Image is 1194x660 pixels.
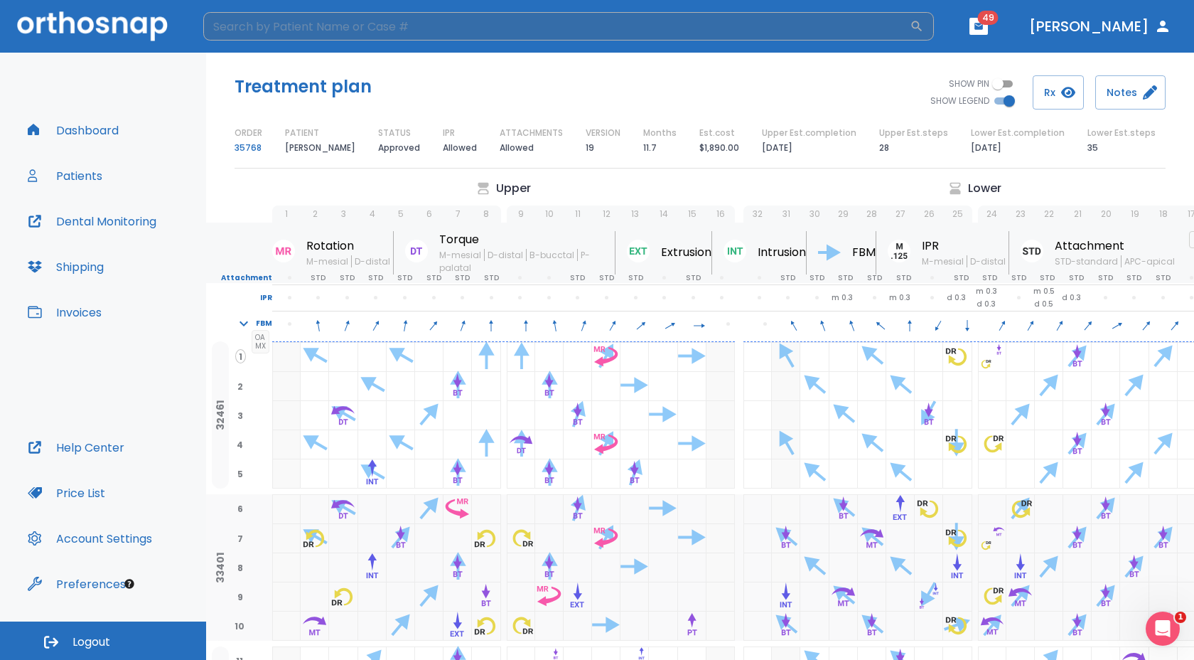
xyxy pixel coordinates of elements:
p: Approved [378,139,420,156]
span: P-palatal [439,249,590,274]
p: 32461 [215,400,226,430]
div: extracted [772,612,800,641]
button: Preferences [19,567,134,601]
span: 30° [362,318,391,331]
span: 30° [987,318,1016,331]
button: Invoices [19,295,110,329]
span: 30° [1016,318,1045,331]
p: 26 [924,208,935,220]
p: STD [1126,272,1141,284]
span: 20° [448,318,478,331]
p: STD [1069,272,1084,284]
p: 19 [1131,208,1139,220]
a: Shipping [19,250,112,284]
p: STD [810,272,824,284]
span: 30° [598,318,628,331]
p: 4 [370,208,375,220]
div: extracted [772,553,800,582]
p: 29 [838,208,849,220]
div: extracted [272,343,301,372]
span: 0° [512,318,541,331]
p: Upper [496,180,531,197]
span: 20° [569,318,598,331]
p: Est.cost [699,127,735,139]
img: Orthosnap [17,11,168,41]
p: STD [867,272,882,284]
p: Lower Est.steps [1087,127,1156,139]
span: 40° [1161,318,1190,331]
p: STD [954,272,969,284]
p: 13 [631,208,639,220]
span: 340° [837,318,866,331]
p: 27 [895,208,905,220]
input: Search by Patient Name or Case # [203,12,910,41]
div: extracted [272,524,301,553]
span: D-distal [484,249,526,261]
p: STD [628,272,643,284]
div: extracted [706,401,735,430]
button: Help Center [19,430,133,464]
p: 24 [986,208,997,220]
p: 23 [1016,208,1026,220]
div: extracted [272,582,301,612]
p: STD [455,272,470,284]
p: 33401 [215,553,226,583]
span: 60° [656,318,685,331]
p: 2 [313,208,318,220]
p: STD [368,272,383,284]
p: IPR [922,238,1009,255]
p: Attachment [1055,238,1178,255]
a: Dental Monitoring [19,204,165,238]
p: Allowed [443,139,477,156]
p: ORDER [235,127,262,139]
p: IPR [443,127,455,139]
span: 6 [235,502,246,515]
span: 10° [390,318,419,331]
div: extracted [272,553,301,582]
span: 1 [235,349,246,363]
p: Rotation [306,238,393,255]
p: Torque [439,231,615,248]
p: Lower Est.completion [971,127,1065,139]
a: Price List [19,476,114,510]
p: 30 [810,208,820,220]
span: SHOW LEGEND [930,95,989,107]
span: 9 [235,590,246,603]
div: extracted [706,430,735,459]
p: 28 [879,139,889,156]
span: 4 [234,438,246,451]
p: m 0.3 [889,292,910,304]
div: extracted [772,582,800,612]
button: Dashboard [19,113,127,147]
p: [DATE] [762,139,792,156]
span: B-bucctal [526,249,577,261]
span: 20° [333,318,362,331]
p: STD [484,272,499,284]
p: Intrusion [758,244,806,261]
p: 14 [660,208,668,220]
button: Patients [19,159,111,193]
p: Extrusion [661,244,711,261]
span: 7 [235,532,246,545]
p: STD [340,272,355,284]
div: extracted [772,430,800,459]
p: $1,890.00 [699,139,739,156]
p: 32 [753,208,763,220]
p: STD [1156,272,1171,284]
a: 35768 [235,139,262,156]
p: 18 [1159,208,1168,220]
span: 310° [866,318,895,331]
p: STD [570,272,585,284]
span: 210° [924,318,953,331]
p: Attachment [206,272,272,284]
div: extracted [772,401,800,430]
p: 7 [456,208,461,220]
p: Upper Est.steps [879,127,948,139]
p: 28 [866,208,877,220]
div: extracted [272,401,301,430]
p: PATIENT [285,127,319,139]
